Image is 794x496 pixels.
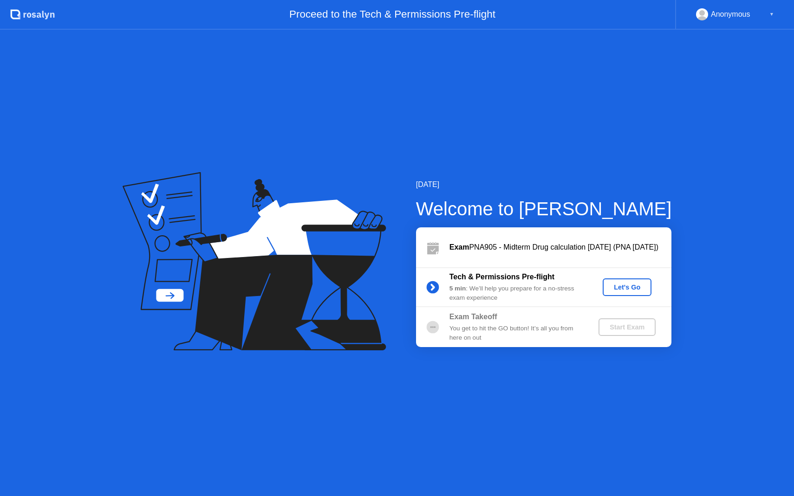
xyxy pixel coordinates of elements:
[711,8,750,20] div: Anonymous
[606,283,648,291] div: Let's Go
[602,323,652,331] div: Start Exam
[769,8,774,20] div: ▼
[449,324,583,343] div: You get to hit the GO button! It’s all you from here on out
[603,278,651,296] button: Let's Go
[416,179,672,190] div: [DATE]
[416,195,672,223] div: Welcome to [PERSON_NAME]
[449,243,469,251] b: Exam
[599,318,656,336] button: Start Exam
[449,242,671,253] div: PNA905 - Midterm Drug calculation [DATE] (PNA [DATE])
[449,273,554,281] b: Tech & Permissions Pre-flight
[449,285,466,292] b: 5 min
[449,284,583,303] div: : We’ll help you prepare for a no-stress exam experience
[449,313,497,321] b: Exam Takeoff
